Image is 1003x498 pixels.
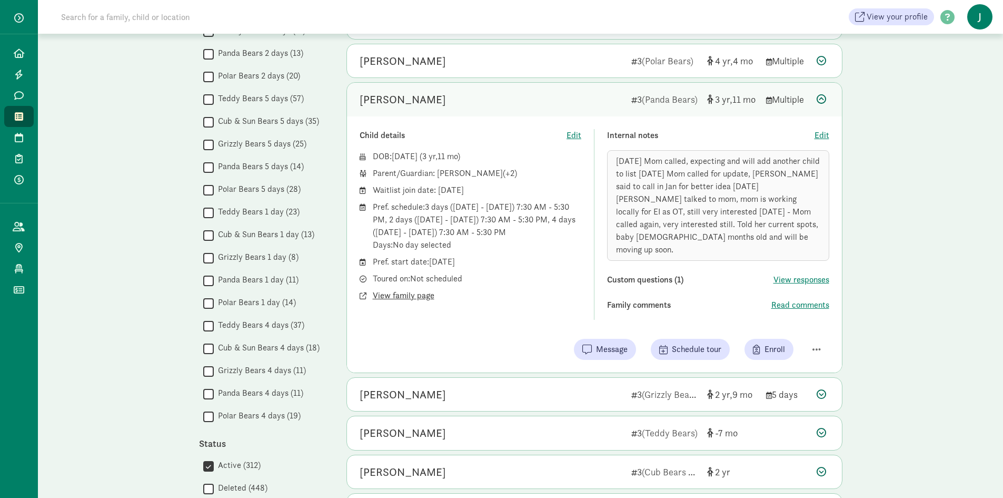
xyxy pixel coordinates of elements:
[567,129,581,142] button: Edit
[642,93,698,105] span: (Panda Bears)
[214,183,301,196] label: Polar Bears 5 days (28)
[967,4,992,30] span: J
[715,55,733,67] span: 4
[642,388,700,401] span: (Grizzly Bears)
[732,93,756,105] span: 11
[607,274,773,286] div: Custom questions (1)
[715,388,732,401] span: 2
[607,299,771,311] div: Family comments
[373,272,582,285] div: Toured on: Not scheduled
[715,466,730,478] span: 2
[707,426,758,440] div: [object Object]
[214,92,304,105] label: Teddy Bears 5 days (57)
[815,129,829,142] button: Edit
[360,425,446,442] div: Baby Sweeney
[55,6,350,27] input: Search for a family, child or location
[214,274,299,286] label: Panda Bears 1 day (11)
[766,54,808,68] div: Multiple
[214,160,304,173] label: Panda Bears 5 days (14)
[950,447,1003,498] iframe: Chat Widget
[867,11,928,23] span: View your profile
[214,251,299,263] label: Grizzly Bears 1 day (8)
[214,341,320,354] label: Cub & Sun Bears 4 days (18)
[392,151,418,162] span: [DATE]
[373,256,582,268] div: Pref. start date: [DATE]
[744,339,793,360] button: Enroll
[766,92,808,106] div: Multiple
[373,150,582,163] div: DOB: ( )
[707,465,758,479] div: [object Object]
[214,482,267,494] label: Deleted (448)
[766,387,808,402] div: 5 days
[360,53,446,70] div: Jonathan Anselmo
[373,184,582,197] div: Waitlist join date: [DATE]
[214,47,303,60] label: Panda Bears 2 days (13)
[672,343,721,356] span: Schedule tour
[642,466,740,478] span: (Cub Bears & Sun Bears)
[631,465,699,479] div: 3
[707,387,758,402] div: [object Object]
[732,388,752,401] span: 9
[631,387,699,402] div: 3
[214,409,301,422] label: Polar Bears 4 days (19)
[373,201,582,251] div: Pref. schedule: 3 days ([DATE] - [DATE]) 7:30 AM - 5:30 PM, 2 days ([DATE] - [DATE]) 7:30 AM - 5:...
[214,70,300,82] label: Polar Bears 2 days (20)
[214,364,306,377] label: Grizzly Bears 4 days (11)
[642,55,693,67] span: (Polar Bears)
[707,54,758,68] div: [object Object]
[214,387,303,399] label: Panda Bears 4 days (11)
[715,93,732,105] span: 3
[631,426,699,440] div: 3
[214,228,314,241] label: Cub & Sun Bears 1 day (13)
[360,464,446,481] div: Henry Alvine
[360,129,567,142] div: Child details
[373,289,434,302] button: View family page
[631,92,699,106] div: 3
[773,274,829,286] button: View responses
[214,459,261,472] label: Active (312)
[651,339,730,360] button: Schedule tour
[214,319,304,331] label: Teddy Bears 4 days (37)
[607,129,815,142] div: Internal notes
[631,54,699,68] div: 3
[764,343,785,356] span: Enroll
[199,436,325,451] div: Status
[214,115,319,128] label: Cub & Sun Bears 5 days (35)
[733,55,753,67] span: 4
[422,151,438,162] span: 3
[360,91,446,108] div: Willow-Anne Stark
[214,296,296,309] label: Polar Bears 1 day (14)
[438,151,458,162] span: 11
[360,386,446,403] div: Bodie Buzzanca
[707,92,758,106] div: [object Object]
[214,206,300,218] label: Teddy Bears 1 day (23)
[771,299,829,311] button: Read comments
[642,427,698,439] span: (Teddy Bears)
[849,8,934,25] a: View your profile
[596,343,628,356] span: Message
[214,138,306,150] label: Grizzly Bears 5 days (25)
[373,167,582,180] div: Parent/Guardian: [PERSON_NAME] (+2)
[574,339,636,360] button: Message
[616,155,820,255] span: [DATE] Mom called, expecting and will add another child to list [DATE] Mom called for update, [PE...
[715,427,738,439] span: -7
